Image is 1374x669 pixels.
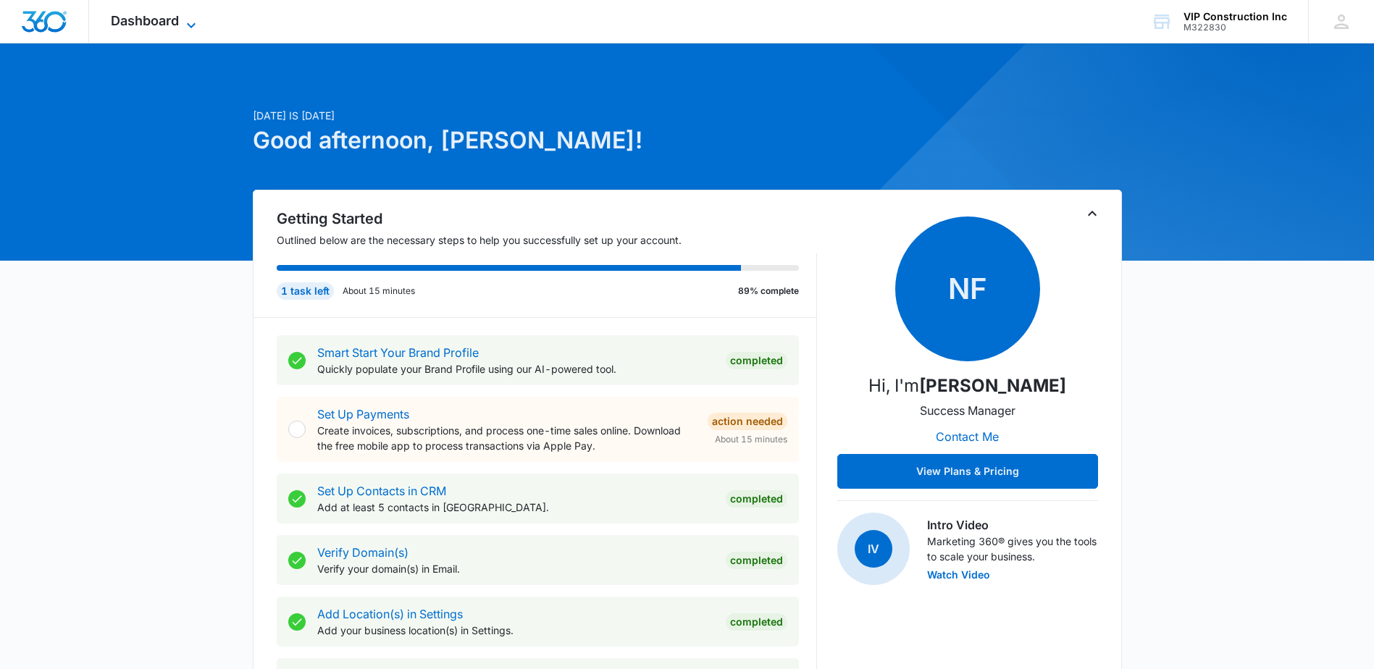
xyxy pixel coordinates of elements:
span: NF [895,216,1040,361]
div: Completed [726,352,787,369]
button: Toggle Collapse [1084,205,1101,222]
p: Create invoices, subscriptions, and process one-time sales online. Download the free mobile app t... [317,423,696,453]
div: account name [1184,11,1287,22]
a: Smart Start Your Brand Profile [317,345,479,360]
span: About 15 minutes [715,433,787,446]
p: Outlined below are the necessary steps to help you successfully set up your account. [277,232,817,248]
div: Completed [726,490,787,508]
p: Marketing 360® gives you the tools to scale your business. [927,534,1098,564]
div: Completed [726,613,787,631]
p: Success Manager [920,402,1015,419]
p: Add your business location(s) in Settings. [317,623,714,638]
h1: Good afternoon, [PERSON_NAME]! [253,123,826,158]
div: Completed [726,552,787,569]
div: Action Needed [708,413,787,430]
h2: Getting Started [277,208,817,230]
div: 1 task left [277,282,334,300]
p: About 15 minutes [343,285,415,298]
span: Dashboard [111,13,179,28]
p: Quickly populate your Brand Profile using our AI-powered tool. [317,361,714,376]
p: Hi, I'm [868,373,1066,399]
p: 89% complete [738,285,799,298]
button: Contact Me [921,419,1013,454]
p: [DATE] is [DATE] [253,108,826,123]
button: Watch Video [927,570,990,580]
a: Set Up Payments [317,407,409,421]
h3: Intro Video [927,516,1098,534]
a: Verify Domain(s) [317,545,409,560]
button: View Plans & Pricing [837,454,1098,489]
p: Add at least 5 contacts in [GEOGRAPHIC_DATA]. [317,500,714,515]
span: IV [855,530,892,568]
div: account id [1184,22,1287,33]
strong: [PERSON_NAME] [919,375,1066,396]
p: Verify your domain(s) in Email. [317,561,714,576]
a: Set Up Contacts in CRM [317,484,446,498]
a: Add Location(s) in Settings [317,607,463,621]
